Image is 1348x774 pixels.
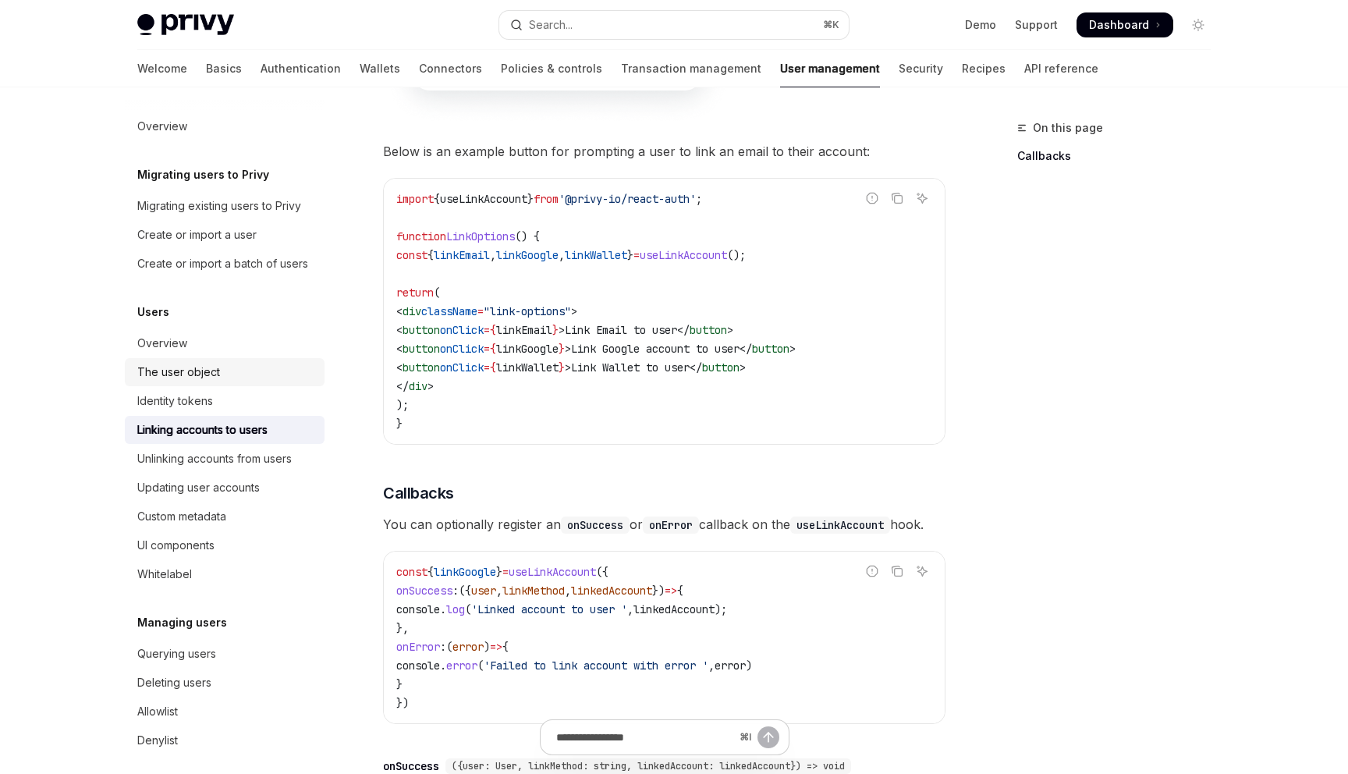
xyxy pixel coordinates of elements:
[559,248,565,262] span: ,
[137,702,178,721] div: Allowlist
[471,602,627,616] span: 'Linked account to user '
[434,192,440,206] span: {
[571,360,690,375] span: Link Wallet to user
[396,379,409,393] span: </
[740,342,752,356] span: </
[715,659,746,673] span: error
[1024,50,1098,87] a: API reference
[556,720,733,754] input: Ask a question...
[484,304,571,318] span: "link-options"
[690,323,727,337] span: button
[403,360,440,375] span: button
[862,561,882,581] button: Report incorrect code
[757,726,779,748] button: Send message
[490,342,496,356] span: {
[640,248,727,262] span: useLinkAccount
[137,507,226,526] div: Custom metadata
[125,640,325,668] a: Querying users
[887,561,907,581] button: Copy the contents from the code block
[125,329,325,357] a: Overview
[565,248,627,262] span: linkWallet
[440,323,484,337] span: onClick
[446,602,465,616] span: log
[502,565,509,579] span: =
[1186,12,1211,37] button: Toggle dark mode
[496,248,559,262] span: linkGoogle
[137,731,178,750] div: Denylist
[465,602,471,616] span: (
[125,726,325,754] a: Denylist
[559,360,565,375] span: }
[790,517,890,534] code: useLinkAccount
[501,50,602,87] a: Policies & controls
[552,323,559,337] span: }
[137,254,308,273] div: Create or import a batch of users
[137,478,260,497] div: Updating user accounts
[496,342,559,356] span: linkGoogle
[484,659,708,673] span: 'Failed to link account with error '
[427,248,434,262] span: {
[1033,119,1103,137] span: On this page
[396,584,452,598] span: onSuccess
[752,342,789,356] span: button
[440,192,527,206] span: useLinkAccount
[477,304,484,318] span: =
[137,536,215,555] div: UI components
[396,323,403,337] span: <
[862,188,882,208] button: Report incorrect code
[403,342,440,356] span: button
[137,613,227,632] h5: Managing users
[137,673,211,692] div: Deleting users
[396,696,409,710] span: })
[137,334,187,353] div: Overview
[427,379,434,393] span: >
[484,323,490,337] span: =
[459,584,471,598] span: ({
[740,360,746,375] span: >
[477,659,484,673] span: (
[137,117,187,136] div: Overview
[1077,12,1173,37] a: Dashboard
[471,584,496,598] span: user
[496,584,502,598] span: ,
[419,50,482,87] a: Connectors
[823,19,839,31] span: ⌘ K
[396,192,434,206] span: import
[571,304,577,318] span: >
[1015,17,1058,33] a: Support
[696,192,702,206] span: ;
[559,323,565,337] span: >
[509,565,596,579] span: useLinkAccount
[396,360,403,375] span: <
[137,197,301,215] div: Migrating existing users to Privy
[690,360,702,375] span: </
[708,659,715,673] span: ,
[446,659,477,673] span: error
[527,192,534,206] span: }
[383,140,945,162] span: Below is an example button for prompting a user to link an email to their account:
[565,360,571,375] span: >
[912,188,932,208] button: Ask AI
[137,303,169,321] h5: Users
[396,602,440,616] span: console
[789,342,796,356] span: >
[434,565,496,579] span: linkGoogle
[565,584,571,598] span: ,
[440,602,446,616] span: .
[502,584,565,598] span: linkMethod
[1017,144,1223,169] a: Callbacks
[421,304,477,318] span: className
[396,398,409,412] span: );
[125,445,325,473] a: Unlinking accounts from users
[652,584,665,598] span: })
[452,640,484,654] span: error
[396,417,403,431] span: }
[125,669,325,697] a: Deleting users
[434,286,440,300] span: (
[965,17,996,33] a: Demo
[496,360,559,375] span: linkWallet
[396,286,434,300] span: return
[490,248,496,262] span: ,
[137,449,292,468] div: Unlinking accounts from users
[627,248,633,262] span: }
